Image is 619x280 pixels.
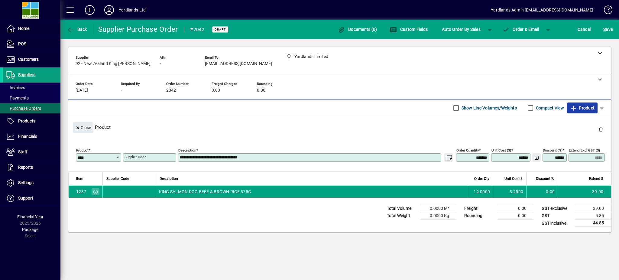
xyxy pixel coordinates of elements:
[160,61,161,66] span: -
[22,227,38,232] span: Package
[18,134,37,139] span: Financials
[569,148,600,152] mat-label: Extend excl GST ($)
[594,122,608,137] button: Delete
[570,103,595,113] span: Product
[119,5,146,15] div: Yardlands Ltd
[603,27,606,32] span: S
[17,214,44,219] span: Financial Year
[73,122,93,133] button: Close
[257,88,265,93] span: 0.00
[160,175,178,182] span: Description
[18,165,33,170] span: Reports
[6,85,25,90] span: Invoices
[578,24,591,34] span: Cancel
[3,103,60,113] a: Purchase Orders
[3,37,60,52] a: POS
[461,212,497,220] td: Rounding
[75,123,91,133] span: Close
[3,52,60,67] a: Customers
[493,186,526,198] td: 3.2500
[6,106,41,111] span: Purchase Orders
[539,220,575,227] td: GST inclusive
[76,88,88,93] span: [DATE]
[439,24,484,35] button: Auto Order By Sales
[98,24,178,34] div: Supplier Purchase Order
[502,27,539,32] span: Order & Email
[166,88,176,93] span: 2042
[3,160,60,175] a: Reports
[205,61,272,66] span: [EMAIL_ADDRESS][DOMAIN_NAME]
[497,212,534,220] td: 0.00
[60,24,94,35] app-page-header-button: Back
[3,21,60,36] a: Home
[125,155,146,159] mat-label: Supplier Code
[106,175,129,182] span: Supplier Code
[18,57,39,62] span: Customers
[336,24,379,35] button: Documents (0)
[558,186,611,198] td: 39.00
[589,175,603,182] span: Extend $
[575,212,611,220] td: 5.85
[18,180,34,185] span: Settings
[121,88,122,93] span: -
[390,27,428,32] span: Custom Fields
[543,148,562,152] mat-label: Discount (%)
[420,212,456,220] td: 0.0000 Kg
[491,5,593,15] div: Yardlands Admin [EMAIL_ADDRESS][DOMAIN_NAME]
[497,205,534,212] td: 0.00
[80,5,99,15] button: Add
[603,24,613,34] span: ave
[65,24,89,35] button: Back
[536,175,554,182] span: Discount %
[491,148,511,152] mat-label: Unit Cost ($)
[76,61,151,66] span: 92 - New Zealand King [PERSON_NAME]
[384,212,420,220] td: Total Weight
[442,24,481,34] span: Auto Order By Sales
[474,175,489,182] span: Order Qty
[99,5,119,15] button: Profile
[3,129,60,144] a: Financials
[6,96,29,100] span: Payments
[18,41,26,46] span: POS
[18,26,29,31] span: Home
[71,125,95,130] app-page-header-button: Close
[18,119,35,123] span: Products
[499,24,542,35] button: Order & Email
[3,191,60,206] a: Support
[420,205,456,212] td: 0.0000 M³
[384,205,420,212] td: Total Volume
[68,116,611,138] div: Product
[456,148,479,152] mat-label: Order Quantity
[599,1,611,21] a: Knowledge Base
[539,212,575,220] td: GST
[3,114,60,129] a: Products
[388,24,429,35] button: Custom Fields
[76,189,86,195] div: 1237
[535,105,564,111] label: Compact View
[575,220,611,227] td: 44.85
[76,175,83,182] span: Item
[567,103,598,113] button: Product
[178,148,196,152] mat-label: Description
[3,83,60,93] a: Invoices
[18,149,28,154] span: Staff
[215,28,226,31] span: Draft
[3,175,60,190] a: Settings
[338,27,377,32] span: Documents (0)
[461,205,497,212] td: Freight
[602,24,614,35] button: Save
[460,105,517,111] label: Show Line Volumes/Weights
[469,186,493,198] td: 12.0000
[532,153,541,162] button: Change Price Levels
[76,148,89,152] mat-label: Product
[18,72,35,77] span: Suppliers
[3,145,60,160] a: Staff
[190,25,204,34] div: #2042
[159,189,251,195] span: KING SALMON DOG BEEF & BROWN RICE 375G
[576,24,592,35] button: Cancel
[526,186,558,198] td: 0.00
[594,127,608,132] app-page-header-button: Delete
[539,205,575,212] td: GST exclusive
[212,88,220,93] span: 0.00
[3,93,60,103] a: Payments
